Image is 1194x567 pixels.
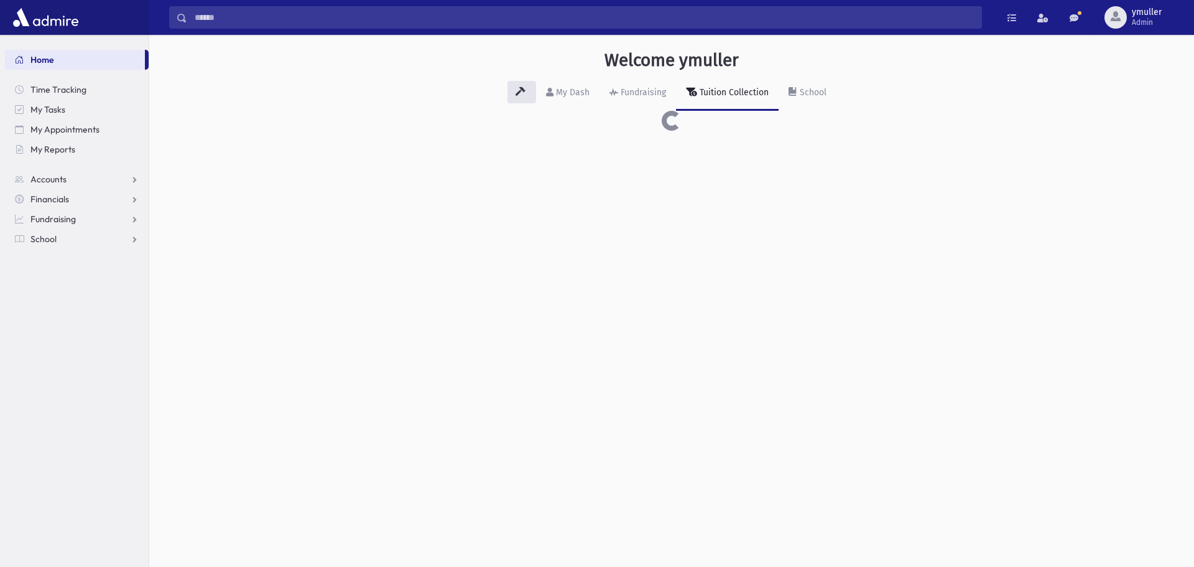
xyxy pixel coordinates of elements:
a: Time Tracking [5,80,149,100]
a: My Reports [5,139,149,159]
a: Financials [5,189,149,209]
span: My Reports [30,144,75,155]
input: Search [187,6,981,29]
div: Fundraising [618,87,666,98]
div: My Dash [553,87,590,98]
span: Accounts [30,174,67,185]
span: Time Tracking [30,84,86,95]
span: ymuller [1132,7,1162,17]
span: Admin [1132,17,1162,27]
span: Fundraising [30,213,76,225]
a: Accounts [5,169,149,189]
img: AdmirePro [10,5,81,30]
a: My Tasks [5,100,149,119]
span: School [30,233,57,245]
a: Fundraising [5,209,149,229]
div: School [797,87,826,98]
a: Home [5,50,145,70]
span: Financials [30,194,69,205]
a: Fundraising [599,76,676,111]
span: Home [30,54,54,65]
a: Tuition Collection [676,76,779,111]
div: Tuition Collection [697,87,769,98]
h3: Welcome ymuller [604,50,739,71]
a: My Appointments [5,119,149,139]
a: School [5,229,149,249]
a: My Dash [536,76,599,111]
span: My Appointments [30,124,99,135]
span: My Tasks [30,104,65,115]
a: School [779,76,836,111]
